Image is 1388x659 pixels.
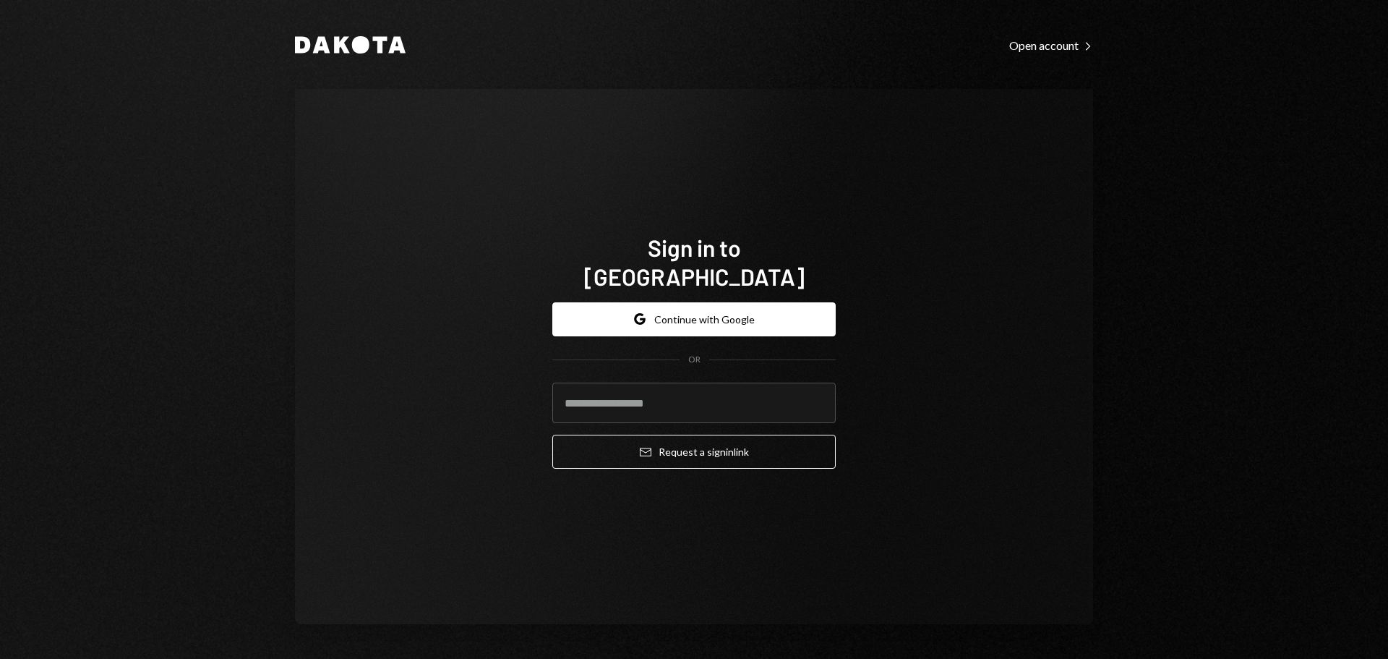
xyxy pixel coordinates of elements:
[1009,38,1093,53] div: Open account
[552,435,836,469] button: Request a signinlink
[552,233,836,291] h1: Sign in to [GEOGRAPHIC_DATA]
[552,302,836,336] button: Continue with Google
[1009,37,1093,53] a: Open account
[688,354,701,366] div: OR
